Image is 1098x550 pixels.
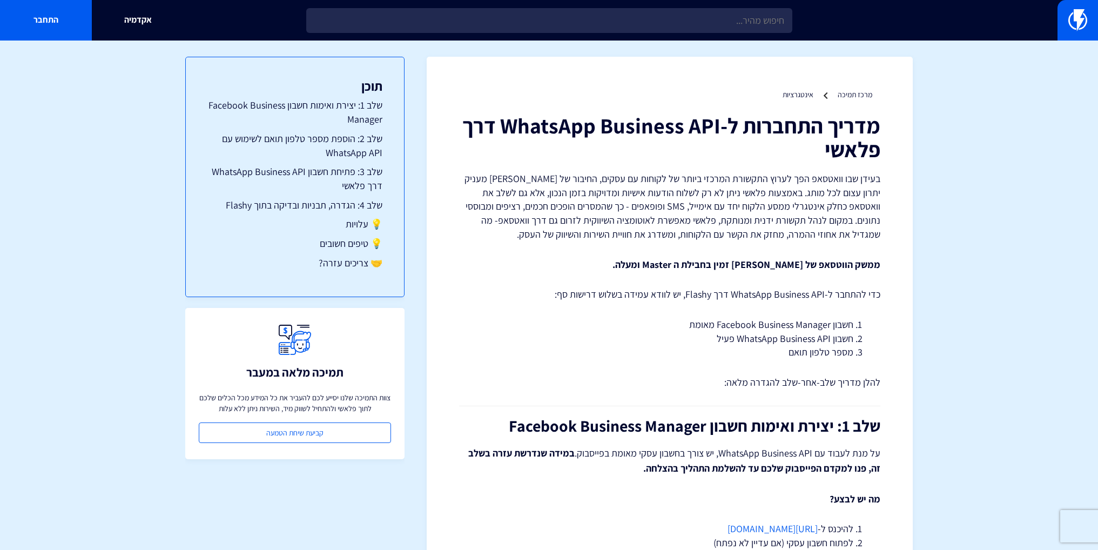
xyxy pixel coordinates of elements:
p: להלן מדריך שלב-אחר-שלב להגדרה מלאה: [459,375,880,390]
p: על מנת לעבוד עם WhatsApp Business API, יש צורך בחשבון עסקי מאומת בפייסבוק. [459,446,880,476]
li: חשבון Facebook Business Manager מאומת [486,318,853,332]
strong: מה יש לבצע? [830,493,880,505]
p: כדי להתחבר ל-WhatsApp Business API דרך Flashy, יש לוודא עמידה בשלוש דרישות סף: [459,287,880,301]
li: מספר טלפון תואם [486,345,853,359]
a: קביעת שיחת הטמעה [199,422,392,443]
a: שלב 2: הוספת מספר טלפון תואם לשימוש עם WhatsApp API [207,132,383,159]
p: צוות התמיכה שלנו יסייע לכם להעביר את כל המידע מכל הכלים שלכם לתוך פלאשי ולהתחיל לשווק מיד, השירות... [199,392,392,414]
a: 💡 טיפים חשובים [207,237,383,251]
a: שלב 4: הגדרה, תבניות ובדיקה בתוך Flashy [207,198,383,212]
a: שלב 1: יצירת ואימות חשבון Facebook Business Manager [207,98,383,126]
p: בעידן שבו וואטסאפ הפך לערוץ התקשורת המרכזי ביותר של לקוחות עם עסקים, החיבור של [PERSON_NAME] מעני... [459,172,880,242]
a: 💡 עלויות [207,217,383,231]
li: חשבון WhatsApp Business API פעיל [486,332,853,346]
li: להיכנס ל- [486,522,853,536]
input: חיפוש מהיר... [306,8,792,33]
strong: במידה שנדרשת עזרה בשלב זה, פנו למקדם הפייסבוק שלכם עד להשלמת התהליך בהצלחה. [468,447,880,474]
a: שלב 3: פתיחת חשבון WhatsApp Business API דרך פלאשי [207,165,383,192]
h2: שלב 1: יצירת ואימות חשבון Facebook Business Manager [459,417,880,435]
a: אינטגרציות [783,90,813,99]
strong: ממשק הווטסאפ של [PERSON_NAME] זמין בחבילת ה Master ומעלה. [612,258,880,271]
h1: מדריך התחברות ל-WhatsApp Business API דרך פלאשי [459,113,880,161]
a: מרכז תמיכה [838,90,872,99]
a: 🤝 צריכים עזרה? [207,256,383,270]
a: [URL][DOMAIN_NAME] [727,522,818,535]
li: לפתוח חשבון עסקי (אם עדיין לא נפתח) [486,536,853,550]
h3: תמיכה מלאה במעבר [246,366,343,379]
h3: תוכן [207,79,383,93]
